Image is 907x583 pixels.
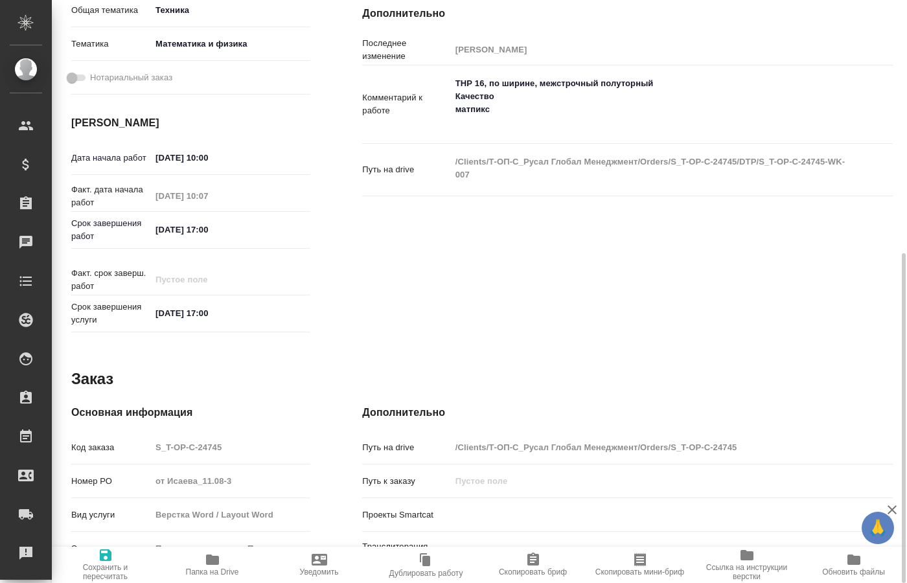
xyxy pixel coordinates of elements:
span: Обновить файлы [822,567,885,577]
span: Скопировать бриф [499,567,567,577]
button: 🙏 [862,512,894,544]
p: Срок завершения услуги [71,301,151,326]
p: Последнее изменение [362,37,450,63]
input: Пустое поле [151,472,310,490]
p: Срок завершения работ [71,217,151,243]
input: Пустое поле [451,40,849,59]
span: Ссылка на инструкции верстки [701,563,792,581]
p: Транслитерация названий [362,540,450,566]
p: Этапы услуги [71,542,151,555]
input: Пустое поле [151,505,310,524]
input: Пустое поле [151,438,310,457]
p: Путь к заказу [362,475,450,488]
input: Пустое поле [151,539,310,558]
span: Нотариальный заказ [90,71,172,84]
p: Вид услуги [71,509,151,521]
div: Математика и физика [151,33,310,55]
h4: Дополнительно [362,405,893,420]
h4: Основная информация [71,405,310,420]
span: Дублировать работу [389,569,463,578]
span: Папка на Drive [186,567,239,577]
button: Дублировать работу [373,547,479,583]
p: Дата начала работ [71,152,151,165]
p: Код заказа [71,441,151,454]
button: Папка на Drive [159,547,266,583]
p: Номер РО [71,475,151,488]
input: ✎ Введи что-нибудь [151,148,264,167]
input: Пустое поле [151,187,264,205]
button: Скопировать мини-бриф [586,547,693,583]
p: Путь на drive [362,163,450,176]
p: Тематика [71,38,151,51]
p: Путь на drive [362,441,450,454]
input: ✎ Введи что-нибудь [151,304,264,323]
button: Сохранить и пересчитать [52,547,159,583]
span: 🙏 [867,514,889,542]
textarea: /Clients/Т-ОП-С_Русал Глобал Менеджмент/Orders/S_T-OP-C-24745/DTP/S_T-OP-C-24745-WK-007 [451,151,849,186]
button: Ссылка на инструкции верстки [693,547,800,583]
p: Проекты Smartcat [362,509,450,521]
input: Пустое поле [451,472,849,490]
p: Факт. дата начала работ [71,183,151,209]
input: Пустое поле [151,270,264,289]
textarea: ТНР 16, по ширине, межстрочный полуторный Качество матпикс [451,73,849,133]
h2: Заказ [71,369,113,389]
button: Уведомить [266,547,373,583]
input: ✎ Введи что-нибудь [151,220,264,239]
p: Факт. срок заверш. работ [71,267,151,293]
button: Обновить файлы [800,547,907,583]
span: Скопировать мини-бриф [595,567,684,577]
h4: [PERSON_NAME] [71,115,310,131]
input: Пустое поле [451,438,849,457]
span: Уведомить [300,567,339,577]
h4: Дополнительно [362,6,893,21]
span: Сохранить и пересчитать [60,563,151,581]
p: Общая тематика [71,4,151,17]
p: Комментарий к работе [362,91,450,117]
button: Скопировать бриф [479,547,586,583]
